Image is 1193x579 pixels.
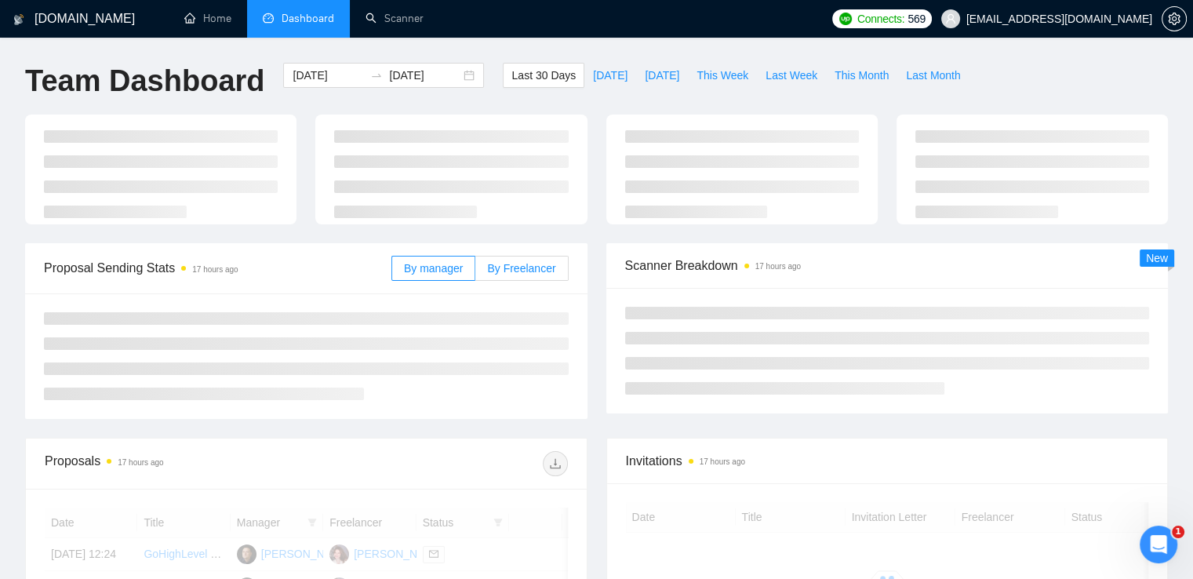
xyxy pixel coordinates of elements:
span: [DATE] [645,67,679,84]
button: Last Week [757,63,826,88]
span: [DATE] [593,67,627,84]
time: 17 hours ago [700,457,745,466]
a: homeHome [184,12,231,25]
span: By manager [404,262,463,275]
span: swap-right [370,69,383,82]
a: setting [1162,13,1187,25]
span: to [370,69,383,82]
span: This Month [835,67,889,84]
button: Last Month [897,63,969,88]
time: 17 hours ago [755,262,801,271]
button: [DATE] [636,63,688,88]
span: Scanner Breakdown [625,256,1150,275]
img: logo [13,7,24,32]
button: This Week [688,63,757,88]
span: Proposal Sending Stats [44,258,391,278]
button: [DATE] [584,63,636,88]
input: Start date [293,67,364,84]
span: user [945,13,956,24]
span: Last Week [766,67,817,84]
span: setting [1162,13,1186,25]
span: By Freelancer [487,262,555,275]
span: Connects: [857,10,904,27]
span: This Week [697,67,748,84]
h1: Team Dashboard [25,63,264,100]
span: dashboard [263,13,274,24]
span: Dashboard [282,12,334,25]
span: Last 30 Days [511,67,576,84]
button: This Month [826,63,897,88]
input: End date [389,67,460,84]
span: 1 [1172,526,1184,538]
span: Invitations [626,451,1149,471]
span: Last Month [906,67,960,84]
img: upwork-logo.png [839,13,852,25]
a: searchScanner [366,12,424,25]
time: 17 hours ago [192,265,238,274]
div: Proposals [45,451,306,476]
button: Last 30 Days [503,63,584,88]
span: New [1146,252,1168,264]
time: 17 hours ago [118,458,163,467]
span: 569 [907,10,925,27]
button: setting [1162,6,1187,31]
iframe: Intercom live chat [1140,526,1177,563]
